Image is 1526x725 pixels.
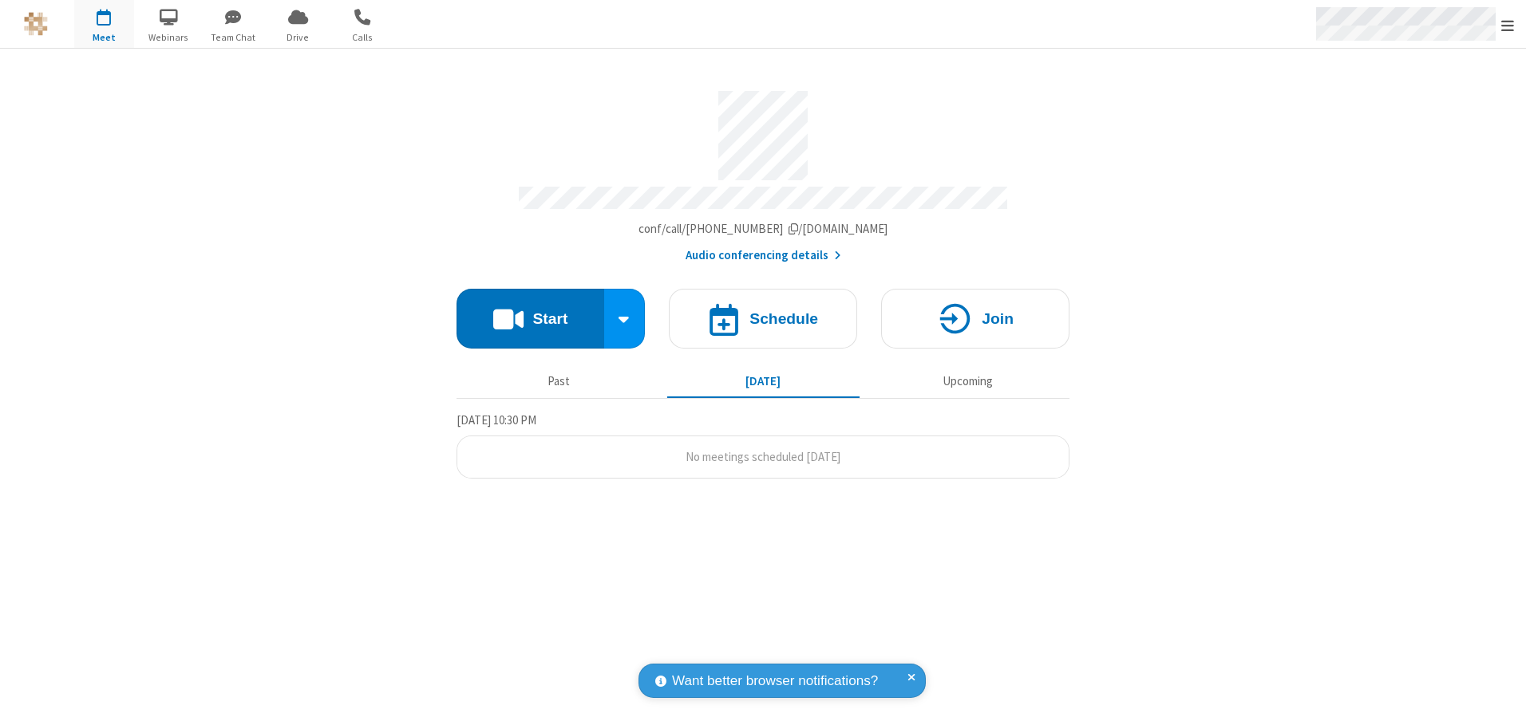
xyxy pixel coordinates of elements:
[24,12,48,36] img: QA Selenium DO NOT DELETE OR CHANGE
[667,366,860,396] button: [DATE]
[333,30,393,45] span: Calls
[457,411,1069,479] section: Today's Meetings
[74,30,134,45] span: Meet
[638,220,888,238] button: Copy my meeting room linkCopy my meeting room link
[139,30,199,45] span: Webinars
[686,449,840,464] span: No meetings scheduled [DATE]
[463,366,655,396] button: Past
[638,221,888,236] span: Copy my meeting room link
[532,311,567,326] h4: Start
[881,289,1069,349] button: Join
[672,671,878,692] span: Want better browser notifications?
[982,311,1014,326] h4: Join
[749,311,818,326] h4: Schedule
[457,289,604,349] button: Start
[457,412,536,428] span: [DATE] 10:30 PM
[669,289,857,349] button: Schedule
[686,246,841,265] button: Audio conferencing details
[604,289,646,349] div: Start conference options
[457,79,1069,265] section: Account details
[204,30,263,45] span: Team Chat
[268,30,328,45] span: Drive
[872,366,1064,396] button: Upcoming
